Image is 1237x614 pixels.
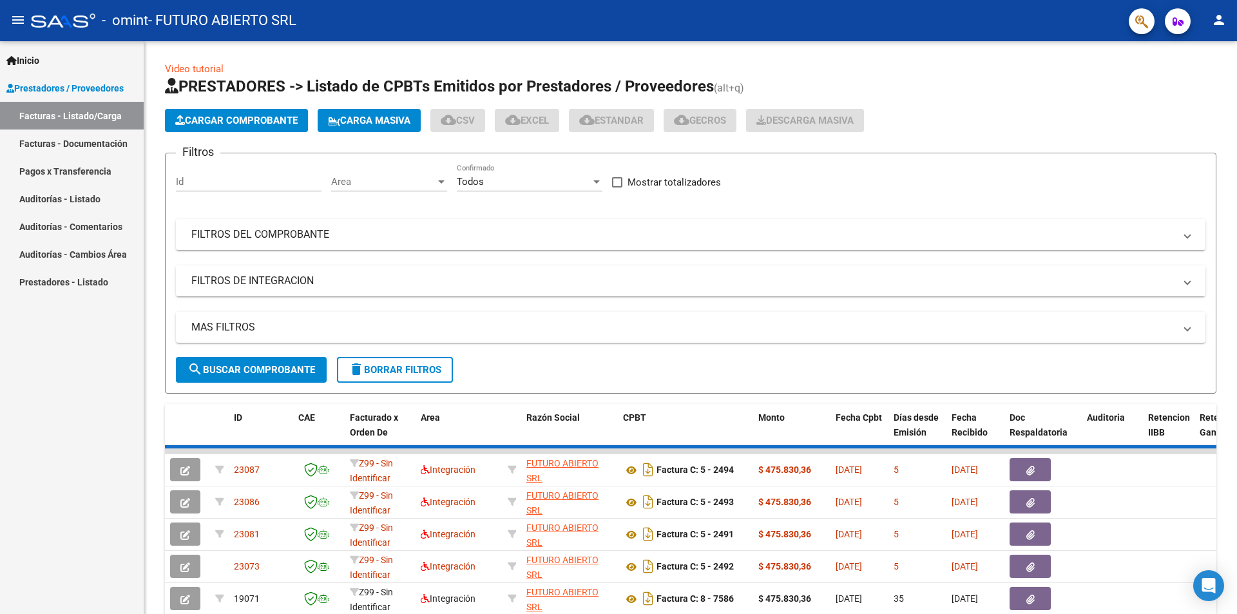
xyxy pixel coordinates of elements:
i: Descargar documento [640,459,657,480]
mat-expansion-panel-header: MAS FILTROS [176,312,1205,343]
span: [DATE] [836,465,862,475]
span: Area [331,176,436,187]
span: - omint [102,6,148,35]
span: 19071 [234,593,260,604]
strong: Factura C: 5 - 2491 [657,530,734,540]
button: EXCEL [495,109,559,132]
mat-expansion-panel-header: FILTROS DE INTEGRACION [176,265,1205,296]
span: Z99 - Sin Identificar [350,555,393,580]
span: [DATE] [952,593,978,604]
span: CSV [441,115,475,126]
strong: $ 475.830,36 [758,529,811,539]
span: (alt+q) [714,82,744,94]
mat-panel-title: FILTROS DE INTEGRACION [191,274,1175,288]
mat-icon: cloud_download [674,112,689,128]
datatable-header-cell: CPBT [618,404,753,461]
span: Borrar Filtros [349,364,441,376]
button: Carga Masiva [318,109,421,132]
div: 33710223799 [526,456,613,483]
span: 5 [894,561,899,571]
span: PRESTADORES -> Listado de CPBTs Emitidos por Prestadores / Proveedores [165,77,714,95]
span: Carga Masiva [328,115,410,126]
span: Integración [421,465,475,475]
span: CPBT [623,412,646,423]
button: Estandar [569,109,654,132]
button: Descarga Masiva [746,109,864,132]
datatable-header-cell: Días desde Emisión [888,404,946,461]
span: Todos [457,176,484,187]
div: 33710223799 [526,521,613,548]
span: Gecros [674,115,726,126]
button: Gecros [664,109,736,132]
span: Integración [421,593,475,604]
span: FUTURO ABIERTO SRL [526,555,599,580]
span: 23087 [234,465,260,475]
button: Borrar Filtros [337,357,453,383]
i: Descargar documento [640,556,657,577]
span: Estandar [579,115,644,126]
datatable-header-cell: Retencion IIBB [1143,404,1194,461]
span: [DATE] [952,465,978,475]
strong: Factura C: 5 - 2493 [657,497,734,508]
mat-icon: cloud_download [441,112,456,128]
mat-icon: menu [10,12,26,28]
strong: Factura C: 5 - 2492 [657,562,734,572]
datatable-header-cell: Area [416,404,503,461]
strong: $ 475.830,36 [758,593,811,604]
span: Retencion IIBB [1148,412,1190,437]
span: Facturado x Orden De [350,412,398,437]
span: Mostrar totalizadores [628,175,721,190]
datatable-header-cell: Auditoria [1082,404,1143,461]
span: Cargar Comprobante [175,115,298,126]
span: [DATE] [952,497,978,507]
mat-icon: cloud_download [505,112,521,128]
div: 33710223799 [526,585,613,612]
datatable-header-cell: CAE [293,404,345,461]
span: Monto [758,412,785,423]
span: Integración [421,529,475,539]
button: CSV [430,109,485,132]
strong: Factura C: 5 - 2494 [657,465,734,475]
span: Inicio [6,53,39,68]
i: Descargar documento [640,492,657,512]
span: [DATE] [952,529,978,539]
span: Doc Respaldatoria [1010,412,1068,437]
strong: $ 475.830,36 [758,465,811,475]
span: EXCEL [505,115,549,126]
mat-icon: search [187,361,203,377]
span: Area [421,412,440,423]
mat-icon: person [1211,12,1227,28]
i: Descargar documento [640,524,657,544]
span: Integración [421,497,475,507]
span: Descarga Masiva [756,115,854,126]
h3: Filtros [176,143,220,161]
span: Prestadores / Proveedores [6,81,124,95]
datatable-header-cell: Facturado x Orden De [345,404,416,461]
datatable-header-cell: Fecha Cpbt [830,404,888,461]
mat-panel-title: FILTROS DEL COMPROBANTE [191,227,1175,242]
span: Integración [421,561,475,571]
span: Días desde Emisión [894,412,939,437]
span: Fecha Recibido [952,412,988,437]
div: 33710223799 [526,553,613,580]
datatable-header-cell: Doc Respaldatoria [1004,404,1082,461]
span: 23081 [234,529,260,539]
app-download-masive: Descarga masiva de comprobantes (adjuntos) [746,109,864,132]
datatable-header-cell: Razón Social [521,404,618,461]
span: 5 [894,529,899,539]
span: FUTURO ABIERTO SRL [526,490,599,515]
span: [DATE] [836,593,862,604]
span: [DATE] [836,529,862,539]
span: Buscar Comprobante [187,364,315,376]
mat-icon: delete [349,361,364,377]
span: Z99 - Sin Identificar [350,587,393,612]
span: [DATE] [952,561,978,571]
span: 23073 [234,561,260,571]
span: Auditoria [1087,412,1125,423]
span: 23086 [234,497,260,507]
i: Descargar documento [640,588,657,609]
span: Z99 - Sin Identificar [350,458,393,483]
span: 5 [894,465,899,475]
div: 33710223799 [526,488,613,515]
strong: $ 475.830,36 [758,561,811,571]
